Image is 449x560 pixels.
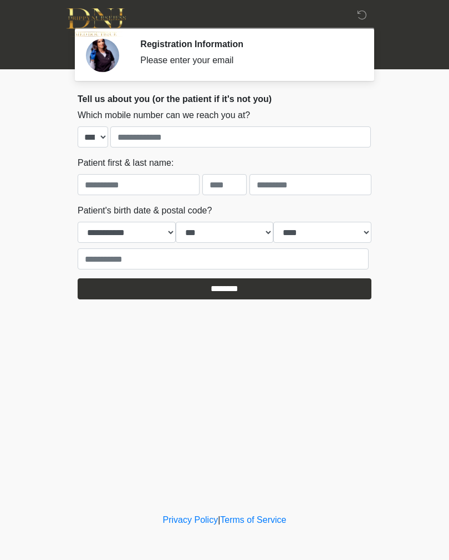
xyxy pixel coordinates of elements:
[163,515,218,525] a: Privacy Policy
[86,39,119,72] img: Agent Avatar
[78,204,212,217] label: Patient's birth date & postal code?
[218,515,220,525] a: |
[220,515,286,525] a: Terms of Service
[67,8,126,37] img: DNJ Med Boutique Logo
[78,109,250,122] label: Which mobile number can we reach you at?
[78,156,174,170] label: Patient first & last name:
[78,94,371,104] h2: Tell us about you (or the patient if it's not you)
[140,54,355,67] div: Please enter your email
